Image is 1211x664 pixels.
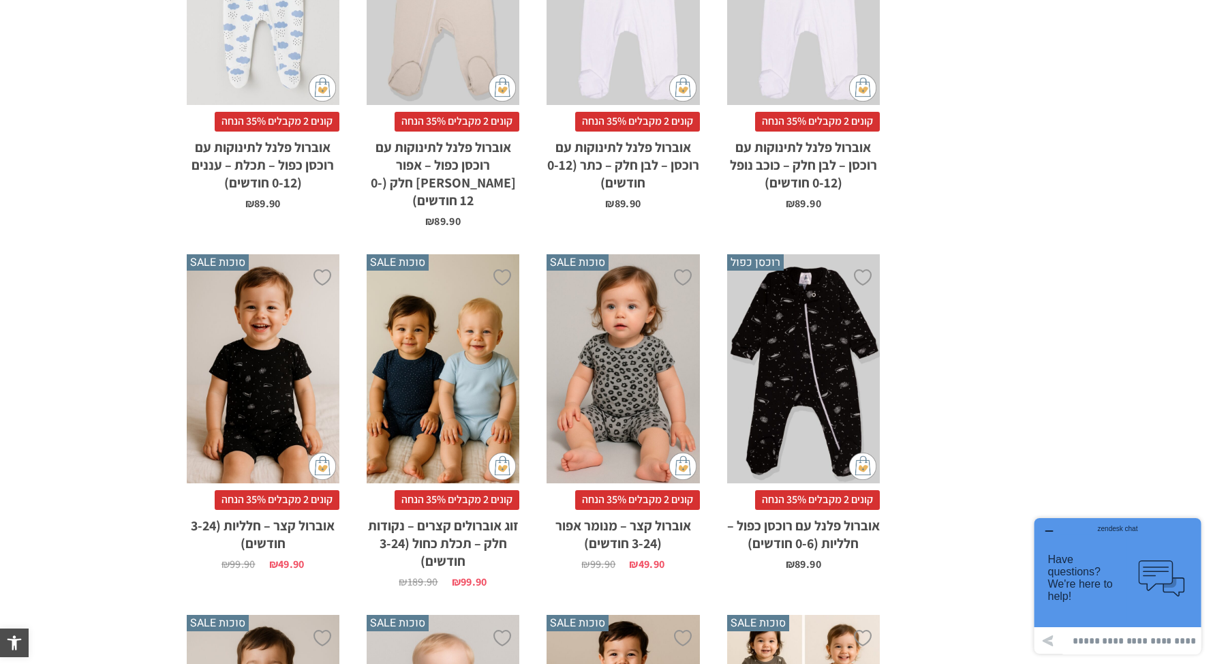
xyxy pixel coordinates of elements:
[187,254,249,271] span: סוכות SALE
[395,112,519,131] span: קונים 2 מקבלים 35% הנחה
[221,557,230,571] span: ₪
[245,196,281,211] bdi: 89.90
[547,254,699,570] a: סוכות SALE אוברול קצר - מנומר אפור (3-24 חודשים) קונים 2 מקבלים 35% הנחהאוברול קצר – מנומר אפור (...
[849,453,876,480] img: cat-mini-atc.png
[245,196,254,211] span: ₪
[367,254,519,588] a: סוכות SALE זוג אוברולים קצרים - נקודות חלק - תכלת כחול (3-24 חודשים) קונים 2 מקבלים 35% הנחהזוג א...
[669,453,696,480] img: cat-mini-atc.png
[367,254,429,271] span: סוכות SALE
[309,453,336,480] img: cat-mini-atc.png
[395,490,519,509] span: קונים 2 מקבלים 35% הנחה
[489,74,516,102] img: cat-mini-atc.png
[399,575,438,589] bdi: 189.90
[221,557,256,571] bdi: 99.90
[581,557,615,571] bdi: 99.90
[425,214,434,228] span: ₪
[425,214,461,228] bdi: 89.90
[489,453,516,480] img: cat-mini-atc.png
[786,196,821,211] bdi: 89.90
[452,575,487,589] bdi: 99.90
[215,112,339,131] span: קונים 2 מקבלים 35% הנחה
[727,254,784,271] span: רוכסן כפול
[727,254,880,570] a: רוכסן כפול אוברול פלנל עם רוכסן כפול - חלליות (0-6 חודשים) קונים 2 מקבלים 35% הנחהאוברול פלנל עם ...
[575,490,700,509] span: קונים 2 מקבלים 35% הנחה
[727,615,789,631] span: סוכות SALE
[187,615,249,631] span: סוכות SALE
[629,557,638,571] span: ₪
[547,132,699,192] h2: אוברול פלנל לתינוקות עם רוכסן – לבן חלק – כתר (0-12 חודשים)
[575,112,700,131] span: קונים 2 מקבלים 35% הנחה
[727,132,880,192] h2: אוברול פלנל לתינוקות עם רוכסן – לבן חלק – כוכב נופל (0-12 חודשים)
[399,575,407,589] span: ₪
[547,254,609,271] span: סוכות SALE
[547,510,699,552] h2: אוברול קצר – מנומר אפור (3-24 חודשים)
[547,615,609,631] span: סוכות SALE
[669,74,696,102] img: cat-mini-atc.png
[367,615,429,631] span: סוכות SALE
[755,490,880,509] span: קונים 2 מקבלים 35% הנחה
[269,557,278,571] span: ₪
[269,557,305,571] bdi: 49.90
[727,510,880,552] h2: אוברול פלנל עם רוכסן כפול – חלליות (0-6 חודשים)
[452,575,461,589] span: ₪
[215,490,339,509] span: קונים 2 מקבלים 35% הנחה
[786,557,821,571] bdi: 89.90
[367,510,519,570] h2: זוג אוברולים קצרים – נקודות חלק – תכלת כחול (3-24 חודשים)
[187,254,339,570] a: סוכות SALE אוברול קצר - חלליות (3-24 חודשים) קונים 2 מקבלים 35% הנחהאוברול קצר – חלליות (3-24 חוד...
[187,132,339,192] h2: אוברול פלנל לתינוקות עם רוכסן כפול – תכלת – עננים (0-12 חודשים)
[309,74,336,102] img: cat-mini-atc.png
[629,557,664,571] bdi: 49.90
[367,132,519,209] h2: אוברול פלנל לתינוקות עם רוכסן כפול – אפור [PERSON_NAME] חלק (0-12 חודשים)
[605,196,641,211] bdi: 89.90
[786,196,795,211] span: ₪
[786,557,795,571] span: ₪
[187,510,339,552] h2: אוברול קצר – חלליות (3-24 חודשים)
[1029,513,1206,659] iframe: פותח יישומון שאפשר לשוחח בו בצ'אט עם אחד הנציגים שלנו
[581,557,589,571] span: ₪
[849,74,876,102] img: cat-mini-atc.png
[755,112,880,131] span: קונים 2 מקבלים 35% הנחה
[605,196,614,211] span: ₪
